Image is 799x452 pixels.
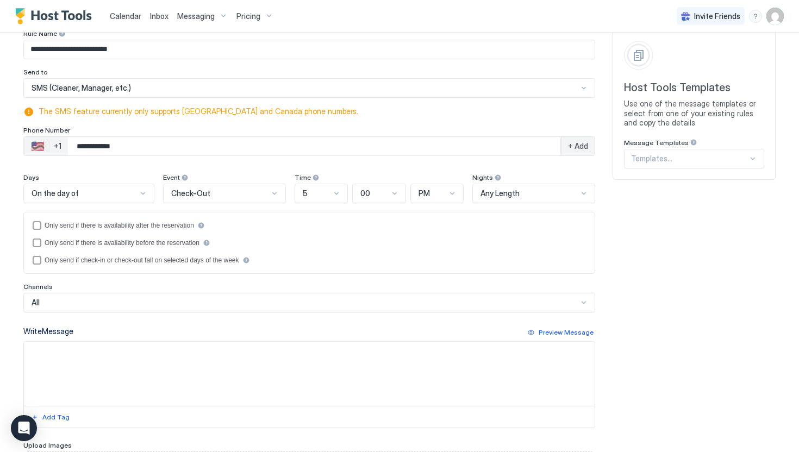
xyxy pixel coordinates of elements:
[54,141,61,151] div: +1
[624,139,689,147] span: Message Templates
[177,11,215,21] span: Messaging
[45,222,194,229] div: Only send if there is availability after the reservation
[24,137,68,155] div: Countries button
[110,11,141,21] span: Calendar
[30,411,71,424] button: Add Tag
[31,140,45,153] div: 🇺🇸
[749,10,762,23] div: menu
[32,298,40,307] span: All
[23,325,73,337] div: Write Message
[68,136,560,156] input: Phone Number input
[32,83,131,93] span: SMS (Cleaner, Manager, etc.)
[39,106,591,116] span: The SMS feature currently only supports [GEOGRAPHIC_DATA] and Canada phone numbers.
[45,256,239,264] div: Only send if check-in or check-out fall on selected days of the week
[539,328,594,337] div: Preview Message
[15,8,97,24] a: Host Tools Logo
[150,11,168,21] span: Inbox
[694,11,740,21] span: Invite Friends
[526,326,595,339] button: Preview Message
[163,173,180,181] span: Event
[33,221,586,230] div: afterReservation
[11,415,37,441] div: Open Intercom Messenger
[303,189,308,198] span: 5
[23,441,72,449] span: Upload Images
[624,81,764,95] span: Host Tools Templates
[23,282,53,291] span: Channels
[110,10,141,22] a: Calendar
[24,342,595,406] textarea: Input Field
[236,11,260,21] span: Pricing
[23,126,70,134] span: Phone Number
[480,189,520,198] span: Any Length
[24,40,595,59] input: Input Field
[23,173,39,181] span: Days
[568,141,588,151] span: + Add
[624,99,764,128] span: Use one of the message templates or select from one of your existing rules and copy the details
[42,412,70,422] div: Add Tag
[32,189,79,198] span: On the day of
[766,8,784,25] div: User profile
[33,238,586,247] div: beforeReservation
[23,68,48,76] span: Send to
[23,29,57,37] span: Rule Name
[360,189,370,198] span: 00
[472,173,493,181] span: Nights
[150,10,168,22] a: Inbox
[419,189,430,198] span: PM
[33,256,586,265] div: isLimited
[45,239,199,247] div: Only send if there is availability before the reservation
[295,173,311,181] span: Time
[171,189,210,198] span: Check-Out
